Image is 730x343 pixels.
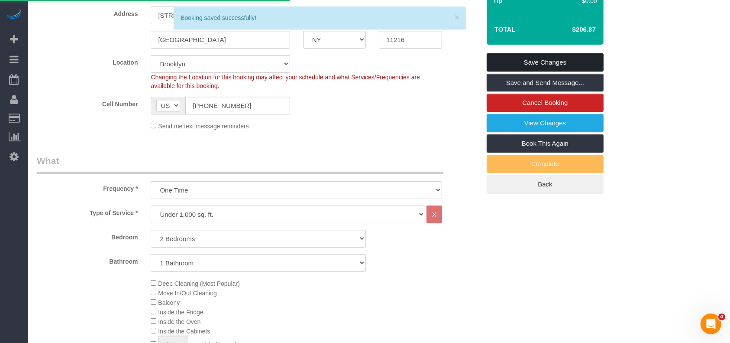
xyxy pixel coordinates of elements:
[158,318,200,325] span: Inside the Oven
[151,74,420,89] span: Changing the Location for this booking may affect your schedule and what Services/Frequencies are...
[487,134,604,153] a: Book This Again
[487,114,604,132] a: View Changes
[30,230,144,242] label: Bedroom
[158,309,203,316] span: Inside the Fridge
[30,97,144,108] label: Cell Number
[546,26,596,33] h4: $206.87
[379,31,442,49] input: Zip Code
[158,290,216,297] span: Move In/Out Cleaning
[151,31,290,49] input: City
[185,97,290,114] input: Cell Number
[30,55,144,67] label: Location
[487,175,604,193] a: Back
[487,94,604,112] a: Cancel Booking
[30,181,144,193] label: Frequency *
[158,123,249,130] span: Send me text message reminders
[494,26,516,33] strong: Total
[181,13,459,22] div: Booking saved successfully!
[718,314,725,320] span: 4
[30,7,144,18] label: Address
[487,53,604,72] a: Save Changes
[30,254,144,266] label: Bathroom
[454,13,459,22] button: ×
[487,74,604,92] a: Save and Send Message...
[701,314,721,334] iframe: Intercom live chat
[37,154,443,174] legend: What
[158,280,239,287] span: Deep Cleaning (Most Popular)
[5,9,23,21] img: Automaid Logo
[158,328,210,335] span: Inside the Cabinets
[30,206,144,217] label: Type of Service *
[158,299,180,306] span: Balcony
